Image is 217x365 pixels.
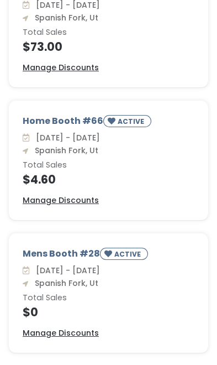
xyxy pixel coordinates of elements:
h6: Total Sales [23,294,194,303]
small: ACTIVE [114,249,143,259]
a: Manage Discounts [23,62,99,74]
span: [DATE] - [DATE] [31,132,100,143]
span: Spanish Fork, Ut [30,12,98,23]
small: ACTIVE [118,117,146,126]
h6: Total Sales [23,28,194,37]
u: Manage Discounts [23,62,99,73]
u: Manage Discounts [23,327,99,338]
span: [DATE] - [DATE] [31,265,100,276]
span: Spanish Fork, Ut [30,278,98,289]
h4: $73.00 [23,40,194,53]
h4: $4.60 [23,173,194,186]
h4: $0 [23,306,194,319]
div: Mens Booth #28 [23,247,194,264]
a: Manage Discounts [23,195,99,206]
span: Spanish Fork, Ut [30,145,98,156]
h6: Total Sales [23,161,194,170]
a: Manage Discounts [23,327,99,339]
div: Home Booth #66 [23,114,194,132]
